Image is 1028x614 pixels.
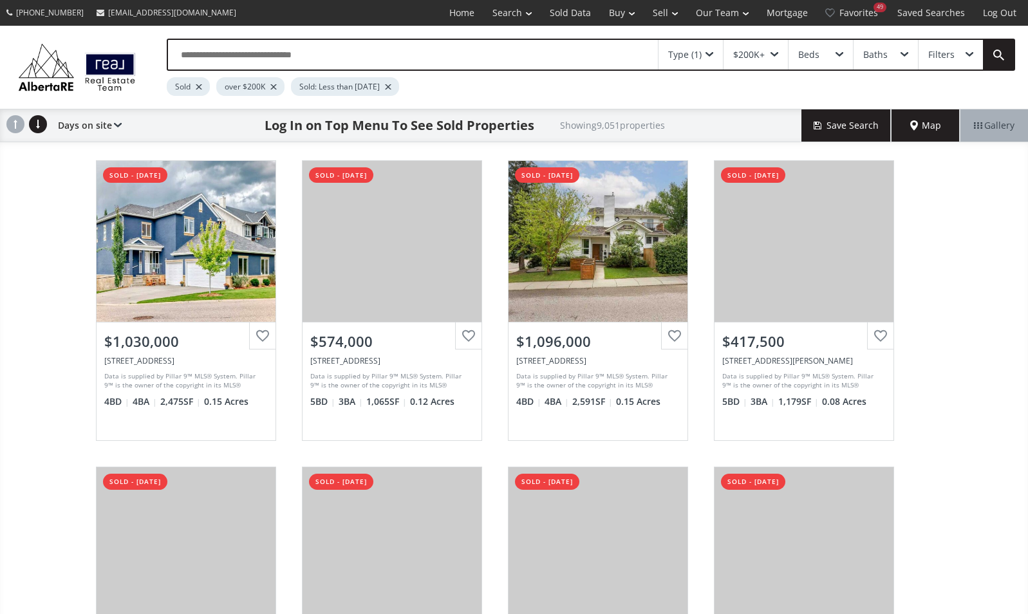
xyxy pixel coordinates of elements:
[289,147,495,454] a: sold - [DATE]$574,000[STREET_ADDRESS]Data is supplied by Pillar 9™ MLS® System. Pillar 9™ is the ...
[51,109,122,142] div: Days on site
[104,395,129,408] span: 4 BD
[616,395,660,408] span: 0.15 Acres
[339,395,363,408] span: 3 BA
[928,50,955,59] div: Filters
[310,355,474,366] div: 6215 Temple Drive NE, Calgary, AB T1Y 3R8
[216,77,285,96] div: over $200K
[410,395,454,408] span: 0.12 Acres
[701,147,907,454] a: sold - [DATE]$417,500[STREET_ADDRESS][PERSON_NAME]Data is supplied by Pillar 9™ MLS® System. Pill...
[310,395,335,408] span: 5 BD
[104,331,268,351] div: $1,030,000
[133,395,157,408] span: 4 BA
[160,395,201,408] span: 2,475 SF
[310,371,471,391] div: Data is supplied by Pillar 9™ MLS® System. Pillar 9™ is the owner of the copyright in its MLS® Sy...
[822,395,866,408] span: 0.08 Acres
[16,7,84,18] span: [PHONE_NUMBER]
[722,331,886,351] div: $417,500
[83,147,289,454] a: sold - [DATE]$1,030,000[STREET_ADDRESS]Data is supplied by Pillar 9™ MLS® System. Pillar 9™ is th...
[974,119,1014,132] span: Gallery
[108,7,236,18] span: [EMAIL_ADDRESS][DOMAIN_NAME]
[572,395,613,408] span: 2,591 SF
[104,371,265,391] div: Data is supplied by Pillar 9™ MLS® System. Pillar 9™ is the owner of the copyright in its MLS® Sy...
[516,331,680,351] div: $1,096,000
[778,395,819,408] span: 1,179 SF
[874,3,886,12] div: 49
[516,371,677,391] div: Data is supplied by Pillar 9™ MLS® System. Pillar 9™ is the owner of the copyright in its MLS® Sy...
[366,395,407,408] span: 1,065 SF
[265,116,534,135] h1: Log In on Top Menu To See Sold Properties
[751,395,775,408] span: 3 BA
[516,355,680,366] div: 380 Strathcona Drive SW, Calgary, AB T3H 1N9
[516,395,541,408] span: 4 BD
[863,50,888,59] div: Baths
[104,355,268,366] div: 35 Cougar Ridge View SW, Calgary, AB T3H 4X3
[13,41,141,94] img: Logo
[733,50,765,59] div: $200K+
[495,147,701,454] a: sold - [DATE]$1,096,000[STREET_ADDRESS]Data is supplied by Pillar 9™ MLS® System. Pillar 9™ is th...
[892,109,960,142] div: Map
[90,1,243,24] a: [EMAIL_ADDRESS][DOMAIN_NAME]
[801,109,892,142] button: Save Search
[722,395,747,408] span: 5 BD
[910,119,941,132] span: Map
[560,120,665,130] h2: Showing 9,051 properties
[204,395,248,408] span: 0.15 Acres
[960,109,1028,142] div: Gallery
[722,355,886,366] div: 12 Whitmire Bay NE, Calgary, AB T1Y5X4
[722,371,883,391] div: Data is supplied by Pillar 9™ MLS® System. Pillar 9™ is the owner of the copyright in its MLS® Sy...
[545,395,569,408] span: 4 BA
[668,50,702,59] div: Type (1)
[167,77,210,96] div: Sold
[310,331,474,351] div: $574,000
[291,77,399,96] div: Sold: Less than [DATE]
[798,50,819,59] div: Beds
